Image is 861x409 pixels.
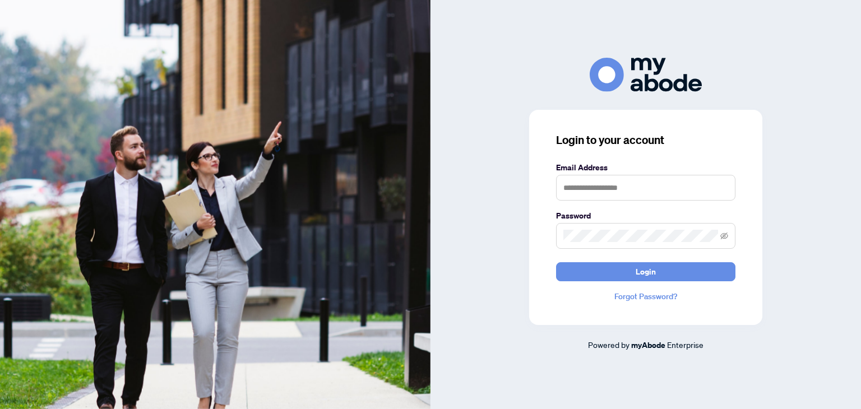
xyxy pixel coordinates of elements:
img: ma-logo [590,58,702,92]
span: Enterprise [667,340,703,350]
span: eye-invisible [720,232,728,240]
button: Login [556,262,735,281]
h3: Login to your account [556,132,735,148]
label: Email Address [556,161,735,174]
span: Login [636,263,656,281]
a: Forgot Password? [556,290,735,303]
span: Powered by [588,340,629,350]
label: Password [556,210,735,222]
a: myAbode [631,339,665,351]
